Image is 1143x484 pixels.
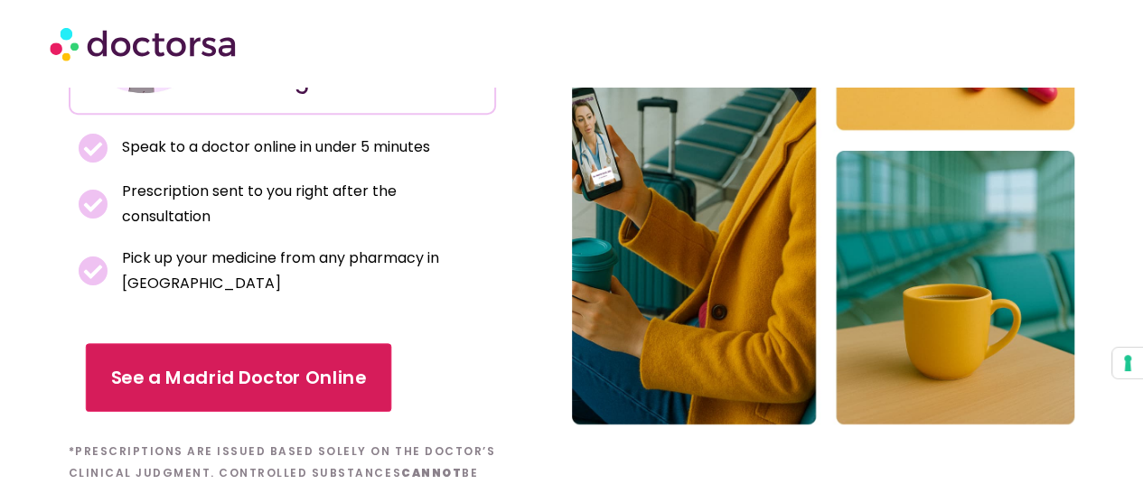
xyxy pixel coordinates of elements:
span: Speak to a doctor online in under 5 minutes [117,135,430,160]
a: See a Madrid Doctor Online [86,343,391,412]
b: cannot [401,465,462,480]
span: Pick up your medicine from any pharmacy in [GEOGRAPHIC_DATA] [117,246,487,296]
span: See a Madrid Doctor Online [111,365,367,391]
span: Prescription sent to you right after the consultation [117,179,487,229]
button: Your consent preferences for tracking technologies [1112,348,1143,378]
